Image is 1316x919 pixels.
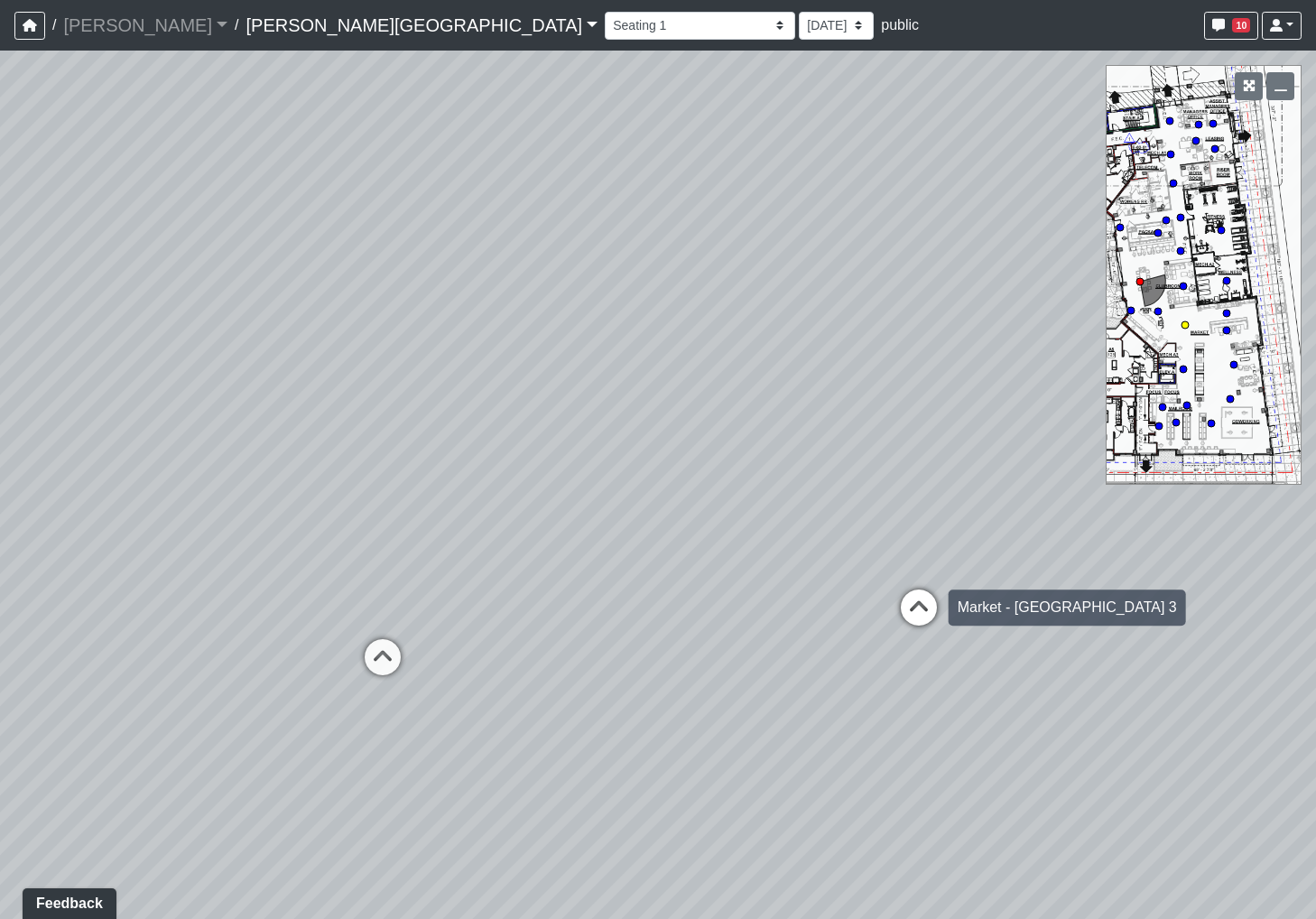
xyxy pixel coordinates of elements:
[63,7,227,43] a: [PERSON_NAME]
[227,7,246,43] span: /
[881,17,919,32] span: public
[14,883,120,919] iframe: Ybug feedback widget
[949,589,1186,626] div: Market - [GEOGRAPHIC_DATA] 3
[1232,18,1250,32] span: 10
[45,7,63,43] span: /
[246,7,598,43] a: [PERSON_NAME][GEOGRAPHIC_DATA]
[1204,12,1258,40] button: 10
